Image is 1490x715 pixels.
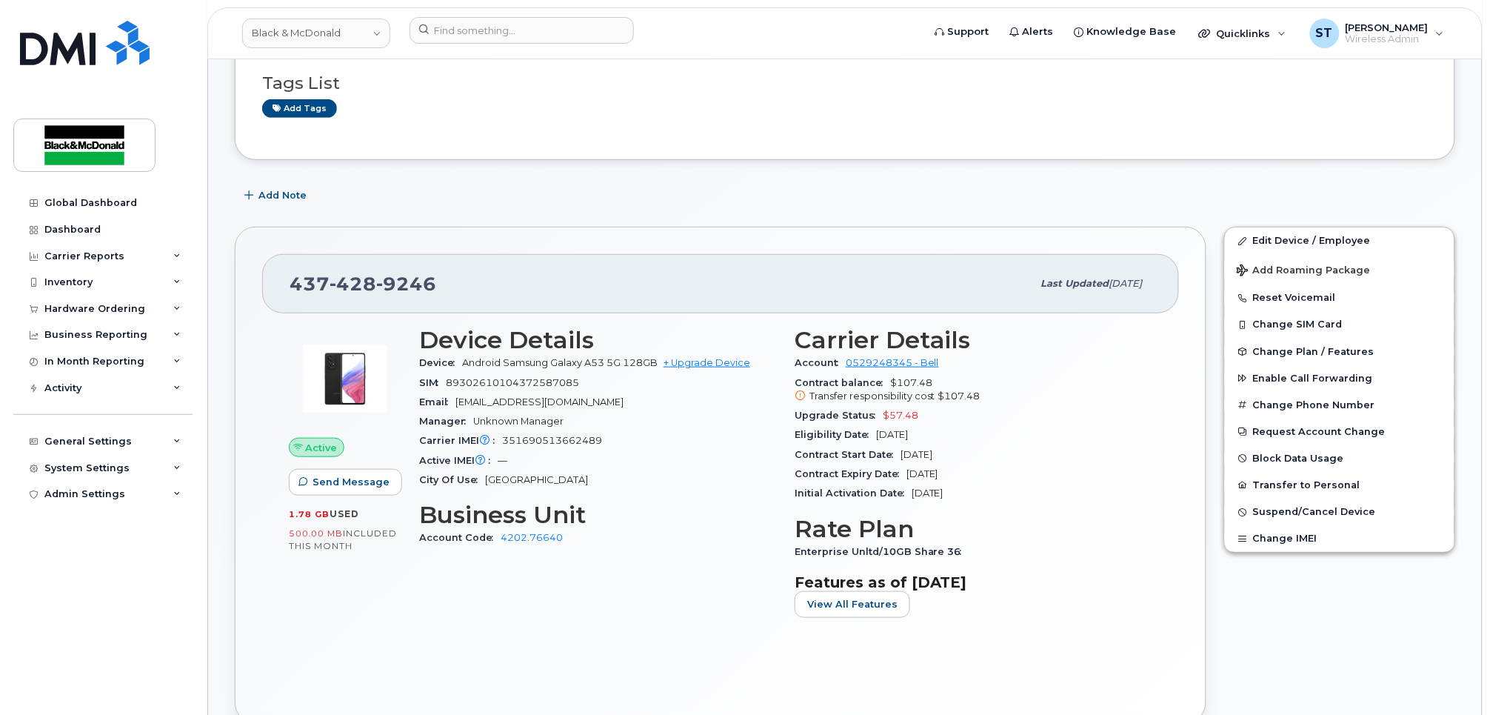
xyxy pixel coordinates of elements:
[1225,339,1454,365] button: Change Plan / Features
[419,502,777,528] h3: Business Unit
[419,532,501,543] span: Account Code
[1189,19,1297,48] div: Quicklinks
[795,488,912,499] span: Initial Activation Date
[1225,227,1454,254] a: Edit Device / Employee
[664,357,750,368] a: + Upgrade Device
[1253,507,1376,518] span: Suspend/Cancel Device
[419,357,462,368] span: Device
[1041,278,1109,289] span: Last updated
[1237,265,1371,279] span: Add Roaming Package
[1225,392,1454,419] button: Change Phone Number
[1225,445,1454,472] button: Block Data Usage
[1023,24,1054,39] span: Alerts
[1253,346,1374,357] span: Change Plan / Features
[1225,419,1454,445] button: Request Account Change
[1300,19,1454,48] div: Sogand Tavakoli
[1064,17,1187,47] a: Knowledge Base
[330,508,359,519] span: used
[925,17,1000,47] a: Support
[1225,254,1454,285] button: Add Roaming Package
[795,377,1152,404] span: $107.48
[330,273,376,295] span: 428
[807,597,898,611] span: View All Features
[419,474,485,485] span: City Of Use
[473,416,564,427] span: Unknown Manager
[1217,27,1271,39] span: Quicklinks
[1225,311,1454,338] button: Change SIM Card
[795,516,1152,542] h3: Rate Plan
[1109,278,1143,289] span: [DATE]
[795,546,969,557] span: Enterprise Unltd/10GB Share 36
[419,455,498,466] span: Active IMEI
[1316,24,1333,42] span: ST
[795,357,846,368] span: Account
[502,435,602,446] span: 351690513662489
[501,532,563,543] a: 4202.76640
[795,377,890,388] span: Contract balance
[410,17,634,44] input: Find something...
[419,416,473,427] span: Manager
[901,449,932,460] span: [DATE]
[485,474,588,485] span: [GEOGRAPHIC_DATA]
[306,441,338,455] span: Active
[795,468,906,479] span: Contract Expiry Date
[948,24,989,39] span: Support
[235,182,319,209] button: Add Note
[1225,499,1454,525] button: Suspend/Cancel Device
[1346,33,1429,45] span: Wireless Admin
[906,468,938,479] span: [DATE]
[1346,21,1429,33] span: [PERSON_NAME]
[1225,472,1454,499] button: Transfer to Personal
[419,435,502,446] span: Carrier IMEI
[419,327,777,353] h3: Device Details
[242,19,390,48] a: Black & McDonald
[498,455,507,466] span: —
[846,357,939,368] a: 0529248345 - Bell
[462,357,658,368] span: Android Samsung Galaxy A53 5G 128GB
[262,99,337,118] a: Add tags
[1087,24,1177,39] span: Knowledge Base
[419,377,446,388] span: SIM
[289,528,343,539] span: 500.00 MB
[262,74,1428,93] h3: Tags List
[1225,525,1454,552] button: Change IMEI
[290,273,436,295] span: 437
[795,591,910,618] button: View All Features
[1253,373,1373,384] span: Enable Call Forwarding
[313,475,390,489] span: Send Message
[419,396,455,408] span: Email
[883,410,918,421] span: $57.48
[795,327,1152,353] h3: Carrier Details
[289,509,330,519] span: 1.78 GB
[938,390,980,402] span: $107.48
[795,410,883,421] span: Upgrade Status
[809,390,935,402] span: Transfer responsibility cost
[289,528,397,552] span: included this month
[289,469,402,496] button: Send Message
[912,488,943,499] span: [DATE]
[795,573,1152,591] h3: Features as of [DATE]
[1225,285,1454,311] button: Reset Voicemail
[446,377,579,388] span: 89302610104372587085
[376,273,436,295] span: 9246
[1000,17,1064,47] a: Alerts
[258,188,307,202] span: Add Note
[876,429,908,440] span: [DATE]
[301,334,390,423] img: image20231002-3703462-kjv75p.jpeg
[1225,365,1454,392] button: Enable Call Forwarding
[795,429,876,440] span: Eligibility Date
[795,449,901,460] span: Contract Start Date
[455,396,624,408] span: [EMAIL_ADDRESS][DOMAIN_NAME]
